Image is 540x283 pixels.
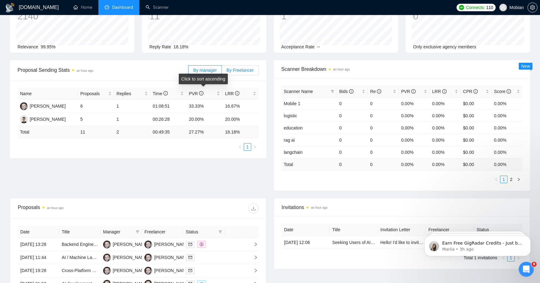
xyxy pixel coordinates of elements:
span: filter [136,230,139,234]
td: 2 [114,126,150,138]
time: an hour ago [47,206,63,210]
td: 16.67% [222,100,259,113]
span: filter [217,227,223,237]
img: VP [144,241,152,248]
td: Total [17,126,78,138]
td: 0.00% [430,97,461,110]
a: Seeking Users of AI Coding & Development Tools – Paid Survey [332,240,457,245]
button: right [251,143,259,151]
span: user [501,5,505,10]
span: setting [528,5,537,10]
div: [PERSON_NAME] [154,267,190,274]
td: Backend Engineer Needed for Eleven Labs Conversational AI Project [59,238,100,251]
td: 0.00% [430,146,461,158]
li: Next Page [251,143,259,151]
td: 0.00 % [430,158,461,170]
span: 8 [532,262,537,267]
th: Name [17,88,78,100]
span: dashboard [105,5,109,9]
span: dollar [200,242,203,246]
td: 0 [337,97,368,110]
td: 18.18 % [222,126,259,138]
li: Previous Page [236,143,244,151]
td: AI / Machine Language Solution Architect/Technical Lead [59,251,100,264]
span: info-circle [507,89,511,94]
td: 0 [337,134,368,146]
span: right [517,178,521,181]
a: homeHome [73,5,92,10]
a: 1 [244,144,251,150]
iframe: Intercom live chat [519,262,534,277]
button: setting [527,2,537,12]
td: $0.00 [461,146,492,158]
td: 0.00% [399,110,430,122]
span: Only exclusive agency members [413,44,476,49]
img: VP [144,254,152,261]
td: 0.00% [430,134,461,146]
span: left [494,178,498,181]
a: VP[PERSON_NAME] [144,255,190,260]
span: New [521,64,530,69]
button: left [236,143,244,151]
a: Backend Engineer Needed for Eleven Labs Conversational AI Project [62,242,196,247]
span: filter [218,230,222,234]
img: VP [20,102,28,110]
td: [DATE] 11:44 [18,251,59,264]
span: mail [188,269,192,272]
span: Proposal Sending Stats [17,66,188,74]
span: Proposals [80,90,107,97]
td: [DATE] 19:28 [18,264,59,277]
td: $0.00 [461,110,492,122]
span: Dashboard [112,5,133,10]
button: download [248,203,258,213]
span: 110 [486,4,493,11]
span: Reply Rate [149,44,171,49]
a: education [284,125,303,130]
a: VP[PERSON_NAME] [20,103,66,108]
span: mail [188,242,192,246]
span: PVR [189,91,203,96]
a: Cross-Platform Mobile & Web App Development Partner (Full Product Delivery) [62,268,215,273]
span: filter [134,227,141,237]
span: info-circle [442,89,447,94]
td: 1 [114,100,150,113]
img: VP [103,267,111,275]
td: $ 0.00 [461,158,492,170]
span: info-circle [377,89,381,94]
td: 00:49:35 [150,126,187,138]
td: 0 [368,110,399,122]
span: right [248,255,258,260]
time: an hour ago [77,69,93,72]
img: upwork-logo.png [459,5,464,10]
span: right [248,242,258,246]
a: VP[PERSON_NAME] [144,242,190,246]
span: Connects: [466,4,485,11]
iframe: Intercom notifications message [415,222,540,266]
a: Mobile 1 [284,101,300,106]
a: searchScanner [146,5,169,10]
td: 1 [114,113,150,126]
a: VP[PERSON_NAME] [144,268,190,273]
li: 1 [244,143,251,151]
div: [PERSON_NAME] [113,267,149,274]
span: mail [188,256,192,259]
td: 0 [368,158,399,170]
td: 0.00% [430,110,461,122]
div: [PERSON_NAME] [154,241,190,248]
span: By manager [193,68,217,73]
span: 18.18% [173,44,188,49]
span: LRR [225,91,239,96]
span: right [248,268,258,273]
td: 0.00% [492,146,522,158]
span: Manager [103,228,133,235]
td: 0.00% [399,97,430,110]
span: download [249,206,258,211]
td: 0.00% [492,97,522,110]
span: 99.95% [41,44,55,49]
th: Replies [114,88,150,100]
td: 01:08:51 [150,100,187,113]
time: an hour ago [311,206,327,209]
span: info-circle [199,91,203,95]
